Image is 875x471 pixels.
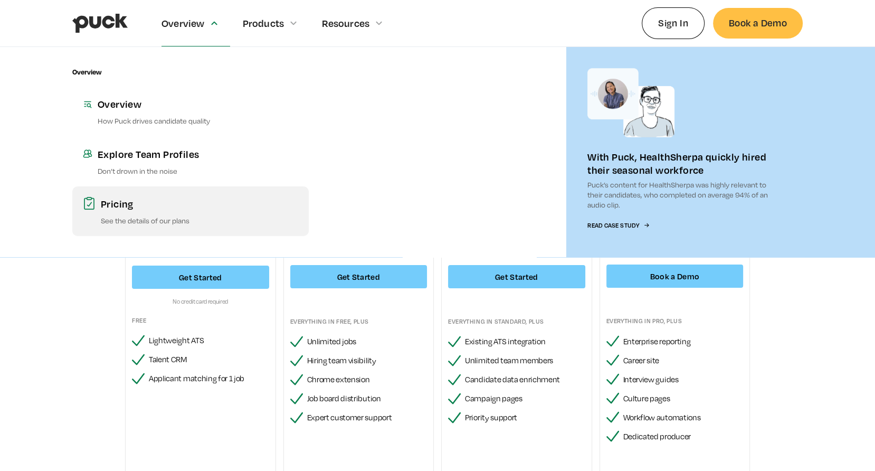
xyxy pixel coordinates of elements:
[465,375,585,384] div: Candidate data enrichment
[448,265,585,288] a: Get Started
[98,147,298,161] div: Explore Team Profiles
[465,413,585,422] div: Priority support
[587,150,782,176] div: With Puck, HealthSherpa quickly hired their seasonal workforce
[132,297,269,306] div: No credit card required
[623,432,744,441] div: Dedicated producer
[290,265,427,288] a: Get Started
[587,222,639,229] div: Read Case Study
[161,17,205,29] div: Overview
[98,166,298,176] p: Don’t drown in the noise
[623,394,744,403] div: Culture pages
[713,8,803,38] a: Book a Demo
[307,394,427,403] div: Job board distribution
[465,356,585,365] div: Unlimited team members
[98,97,298,110] div: Overview
[132,266,269,289] a: Get Started
[72,186,309,236] a: PricingSee the details of our plans
[307,337,427,346] div: Unlimited jobs
[623,375,744,384] div: Interview guides
[307,375,427,384] div: Chrome extension
[606,265,744,288] a: Book a Demo
[72,68,101,76] div: Overview
[587,180,782,210] p: Puck’s content for HealthSherpa was highly relevant to their candidates, who completed on average...
[307,356,427,365] div: Hiring team visibility
[307,413,427,422] div: Expert customer support
[623,356,744,365] div: Career site
[72,87,309,136] a: OverviewHow Puck drives candidate quality
[623,337,744,346] div: Enterprise reporting
[290,317,427,326] div: Everything in FREE, plus
[322,17,369,29] div: Resources
[642,7,705,39] a: Sign In
[72,137,309,186] a: Explore Team ProfilesDon’t drown in the noise
[243,17,284,29] div: Products
[465,337,585,346] div: Existing ATS integration
[149,336,269,345] div: Lightweight ATS
[606,317,744,325] div: Everything in pro, plus
[149,355,269,364] div: Talent CRM
[448,317,585,326] div: Everything in standard, plus
[149,374,269,383] div: Applicant matching for 1 job
[101,215,298,225] p: See the details of our plans
[132,316,269,325] div: Free
[566,47,803,257] a: With Puck, HealthSherpa quickly hired their seasonal workforcePuck’s content for HealthSherpa was...
[98,116,298,126] p: How Puck drives candidate quality
[465,394,585,403] div: Campaign pages
[101,197,298,210] div: Pricing
[623,413,744,422] div: Workflow automations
